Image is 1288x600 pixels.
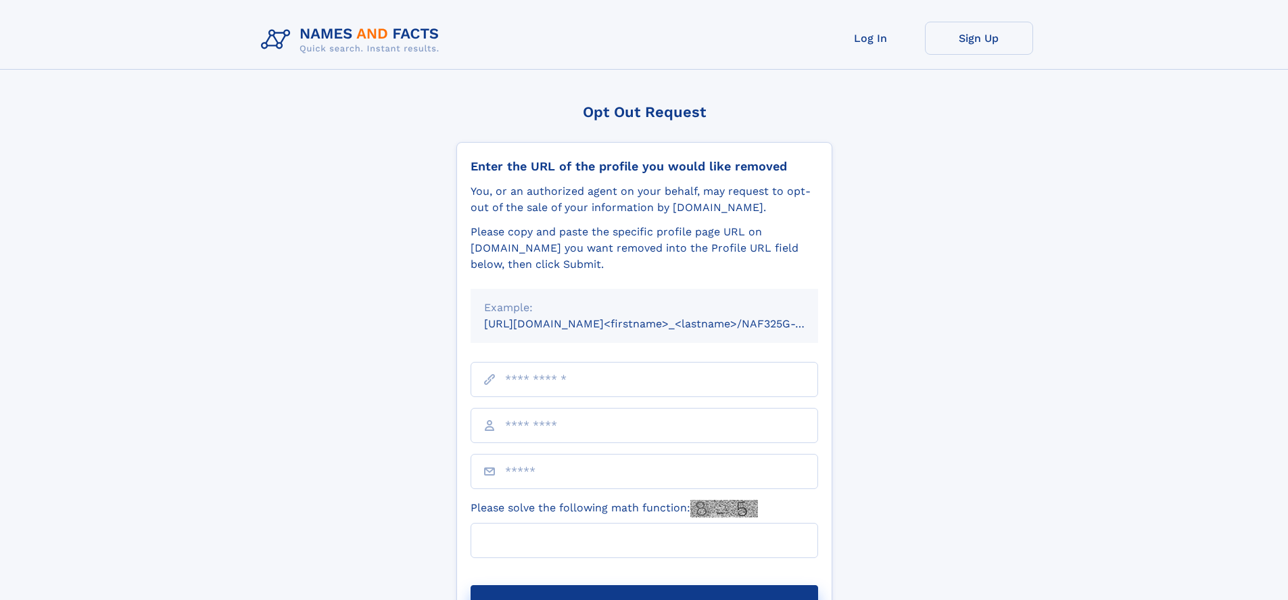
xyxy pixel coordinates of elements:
[817,22,925,55] a: Log In
[471,224,818,273] div: Please copy and paste the specific profile page URL on [DOMAIN_NAME] you want removed into the Pr...
[256,22,450,58] img: Logo Names and Facts
[456,103,832,120] div: Opt Out Request
[471,500,758,517] label: Please solve the following math function:
[484,317,844,330] small: [URL][DOMAIN_NAME]<firstname>_<lastname>/NAF325G-xxxxxxxx
[484,300,805,316] div: Example:
[925,22,1033,55] a: Sign Up
[471,183,818,216] div: You, or an authorized agent on your behalf, may request to opt-out of the sale of your informatio...
[471,159,818,174] div: Enter the URL of the profile you would like removed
